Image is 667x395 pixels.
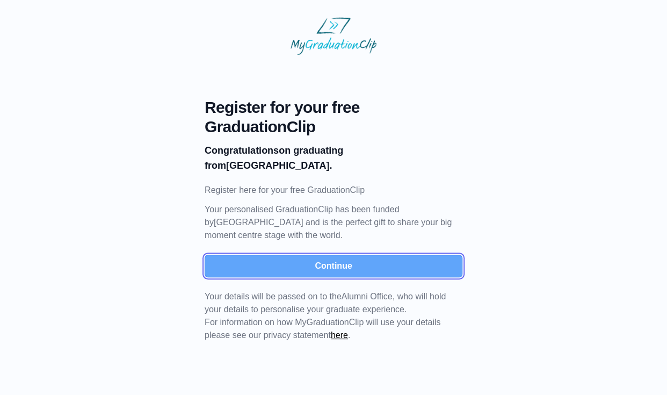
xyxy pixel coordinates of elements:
p: Your personalised GraduationClip has been funded by [GEOGRAPHIC_DATA] and is the perfect gift to ... [205,203,462,242]
a: here [331,331,348,340]
button: Continue [205,255,462,277]
span: Your details will be passed on to the , who will hold your details to personalise your graduate e... [205,292,446,314]
span: Register for your free [205,98,462,117]
span: GraduationClip [205,117,462,137]
p: Register here for your free GraduationClip [205,184,462,197]
b: Congratulations [205,145,279,156]
span: Alumni Office [342,292,393,301]
span: For information on how MyGraduationClip will use your details please see our privacy statement . [205,292,446,340]
img: MyGraduationClip [291,17,376,55]
p: on graduating from [GEOGRAPHIC_DATA]. [205,143,462,173]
